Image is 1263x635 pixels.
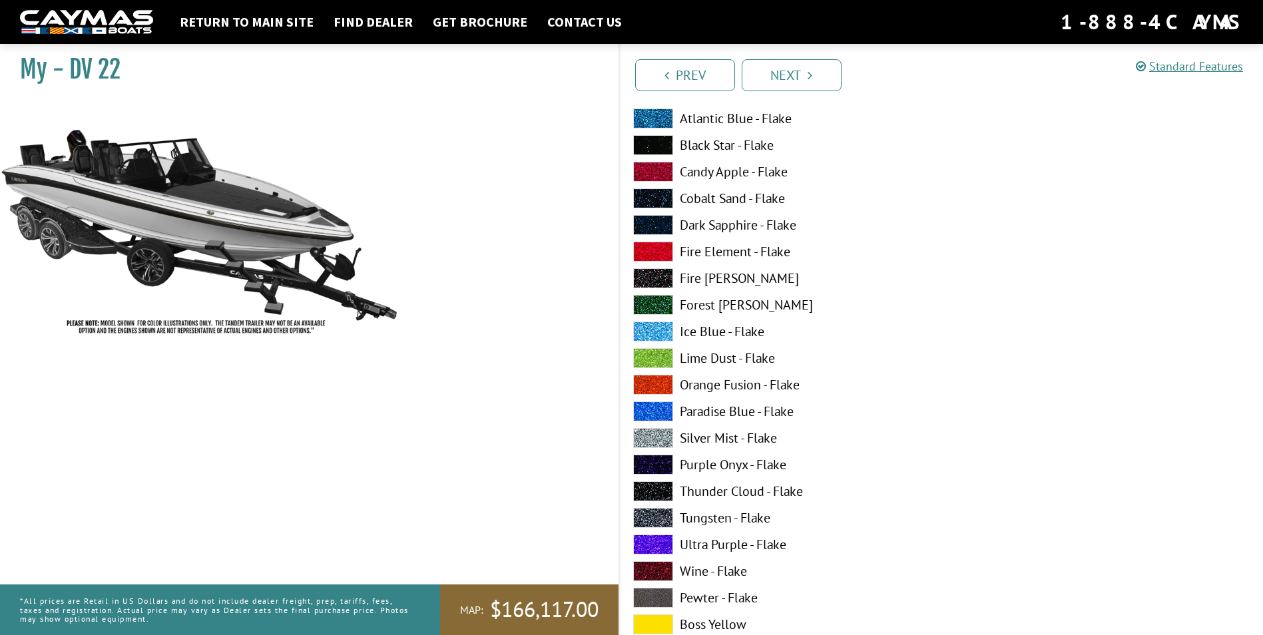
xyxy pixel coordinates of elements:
div: 1-888-4CAYMAS [1061,7,1243,37]
label: Thunder Cloud - Flake [633,481,928,501]
span: MAP: [460,603,483,617]
a: Next [742,59,842,91]
label: Fire Element - Flake [633,242,928,262]
a: Prev [635,59,735,91]
label: Forest [PERSON_NAME] [633,295,928,315]
label: Fire [PERSON_NAME] [633,268,928,288]
label: Silver Mist - Flake [633,428,928,448]
label: Black Star - Flake [633,135,928,155]
label: Boss Yellow [633,614,928,634]
label: Candy Apple - Flake [633,162,928,182]
a: Get Brochure [426,13,534,31]
label: Orange Fusion - Flake [633,375,928,395]
label: Ultra Purple - Flake [633,534,928,554]
label: Lime Dust - Flake [633,348,928,368]
a: Find Dealer [327,13,419,31]
h1: My - DV 22 [20,55,585,85]
label: Atlantic Blue - Flake [633,108,928,128]
img: white-logo-c9c8dbefe5ff5ceceb0f0178aa75bf4bb51f6bca0971e226c86eb53dfe498488.png [20,10,153,35]
a: Return to main site [173,13,320,31]
label: Cobalt Sand - Flake [633,188,928,208]
a: Contact Us [541,13,629,31]
label: Pewter - Flake [633,588,928,608]
label: Tungsten - Flake [633,508,928,528]
a: MAP:$166,117.00 [440,584,619,635]
label: Paradise Blue - Flake [633,401,928,421]
a: Standard Features [1136,59,1243,74]
span: $166,117.00 [490,596,599,624]
label: Purple Onyx - Flake [633,455,928,475]
label: Wine - Flake [633,561,928,581]
label: Ice Blue - Flake [633,321,928,341]
label: Dark Sapphire - Flake [633,215,928,235]
p: *All prices are Retail in US Dollars and do not include dealer freight, prep, tariffs, fees, taxe... [20,590,410,630]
